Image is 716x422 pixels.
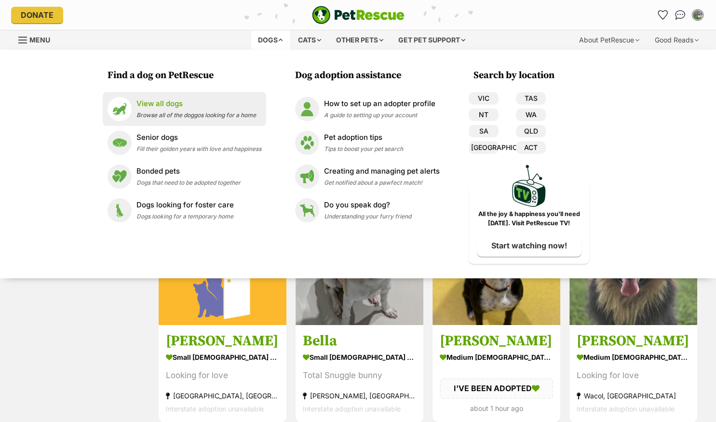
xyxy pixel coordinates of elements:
[108,97,132,121] img: View all dogs
[108,131,132,155] img: Senior dogs
[295,97,440,121] a: How to set up an adopter profile How to set up an adopter profile A guide to setting up your account
[108,164,132,189] img: Bonded pets
[512,165,546,207] img: PetRescue TV logo
[440,379,553,399] div: I'VE BEEN ADOPTED
[440,332,553,351] h3: [PERSON_NAME]
[295,131,319,155] img: Pet adoption tips
[469,109,499,121] a: NT
[303,351,416,365] div: small [DEMOGRAPHIC_DATA] Dog
[251,30,290,50] div: Dogs
[324,111,417,119] span: A guide to setting up your account
[18,30,57,48] a: Menu
[655,7,671,23] a: Favourites
[329,30,390,50] div: Other pets
[675,10,685,20] img: chat-41dd97257d64d25036548639549fe6c8038ab92f7586957e7f3b1b290dea8141.svg
[432,317,560,327] a: Adopted
[295,131,440,155] a: Pet adoption tips Pet adoption tips Tips to boost your pet search
[166,351,279,365] div: small [DEMOGRAPHIC_DATA] Dog
[469,125,499,137] a: SA
[516,141,546,154] a: ACT
[469,141,499,154] a: [GEOGRAPHIC_DATA]
[516,125,546,137] a: QLD
[29,36,50,44] span: Menu
[108,198,261,222] a: Dogs looking for foster care Dogs looking for foster care Dogs looking for a temporary home
[291,30,328,50] div: Cats
[166,369,279,382] div: Looking for love
[477,234,581,257] a: Start watching now!
[440,351,553,365] div: medium [DEMOGRAPHIC_DATA] Dog
[136,98,256,109] p: View all dogs
[108,97,261,121] a: View all dogs View all dogs Browse all of the doggos looking for a home
[303,369,416,382] div: Total Snuggle bunny
[324,200,411,211] p: Do you speak dog?
[648,30,705,50] div: Good Reads
[136,132,261,143] p: Senior dogs
[476,210,582,228] p: All the joy & happiness you’ll need [DATE]. Visit PetRescue TV!
[312,6,405,24] img: logo-e224e6f780fb5917bec1dbf3a21bbac754714ae5b6737aabdf751b685950b380.svg
[108,198,132,222] img: Dogs looking for foster care
[516,109,546,121] a: WA
[295,164,319,189] img: Creating and managing pet alerts
[440,402,553,415] div: about 1 hour ago
[324,213,411,220] span: Understanding your furry friend
[166,390,279,403] div: [GEOGRAPHIC_DATA], [GEOGRAPHIC_DATA]
[324,98,435,109] p: How to set up an adopter profile
[432,325,560,422] a: [PERSON_NAME] medium [DEMOGRAPHIC_DATA] Dog I'VE BEEN ADOPTED about 1 hour ago favourite
[136,145,261,152] span: Fill their golden years with love and happiness
[324,166,440,177] p: Creating and managing pet alerts
[392,30,472,50] div: Get pet support
[303,390,416,403] div: [PERSON_NAME], [GEOGRAPHIC_DATA]
[108,164,261,189] a: Bonded pets Bonded pets Dogs that need to be adopted together
[108,69,266,82] h3: Find a dog on PetRescue
[577,369,690,382] div: Looking for love
[324,179,422,186] span: Get notified about a pawfect match!
[693,10,702,20] img: Merelyn Matheson profile pic
[295,198,319,222] img: Do you speak dog?
[577,332,690,351] h3: [PERSON_NAME]
[136,179,241,186] span: Dogs that need to be adopted together
[516,92,546,105] a: TAS
[469,92,499,105] a: VIC
[108,131,261,155] a: Senior dogs Senior dogs Fill their golden years with love and happiness
[577,390,690,403] div: Wacol, [GEOGRAPHIC_DATA]
[312,6,405,24] a: PetRescue
[136,213,233,220] span: Dogs looking for a temporary home
[136,166,241,177] p: Bonded pets
[690,7,705,23] button: My account
[655,7,705,23] ul: Account quick links
[295,97,319,121] img: How to set up an adopter profile
[166,405,264,413] span: Interstate adoption unavailable
[324,145,403,152] span: Tips to boost your pet search
[324,132,403,143] p: Pet adoption tips
[11,7,63,23] a: Donate
[295,69,445,82] h3: Dog adoption assistance
[577,405,675,413] span: Interstate adoption unavailable
[136,200,234,211] p: Dogs looking for foster care
[166,332,279,351] h3: [PERSON_NAME]
[577,351,690,365] div: medium [DEMOGRAPHIC_DATA] Dog
[303,405,401,413] span: Interstate adoption unavailable
[673,7,688,23] a: Conversations
[295,164,440,189] a: Creating and managing pet alerts Creating and managing pet alerts Get notified about a pawfect ma...
[473,69,589,82] h3: Search by location
[295,198,440,222] a: Do you speak dog? Do you speak dog? Understanding your furry friend
[303,332,416,351] h3: Bella
[572,30,646,50] div: About PetRescue
[136,111,256,119] span: Browse all of the doggos looking for a home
